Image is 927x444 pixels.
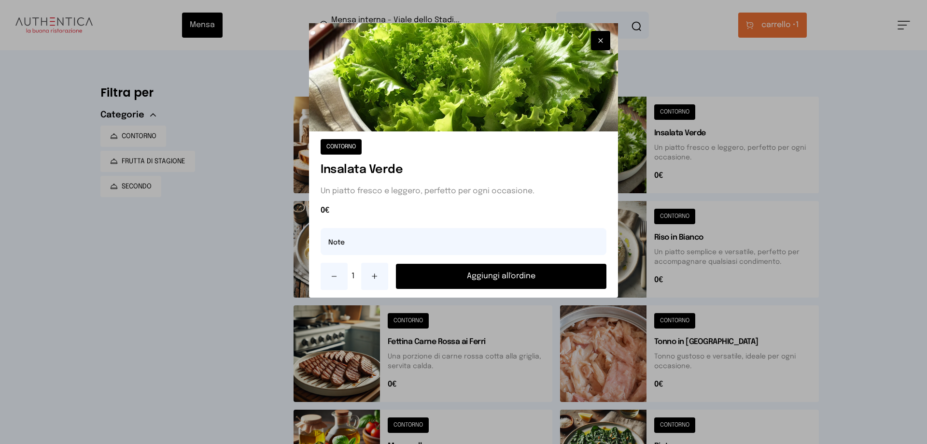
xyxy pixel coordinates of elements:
img: Insalata Verde [309,23,618,131]
span: 1 [351,271,357,282]
p: Un piatto fresco e leggero, perfetto per ogni occasione. [321,186,606,197]
h1: Insalata Verde [321,162,606,178]
span: 0€ [321,205,606,216]
button: Aggiungi all'ordine [396,264,606,289]
button: CONTORNO [321,139,362,155]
